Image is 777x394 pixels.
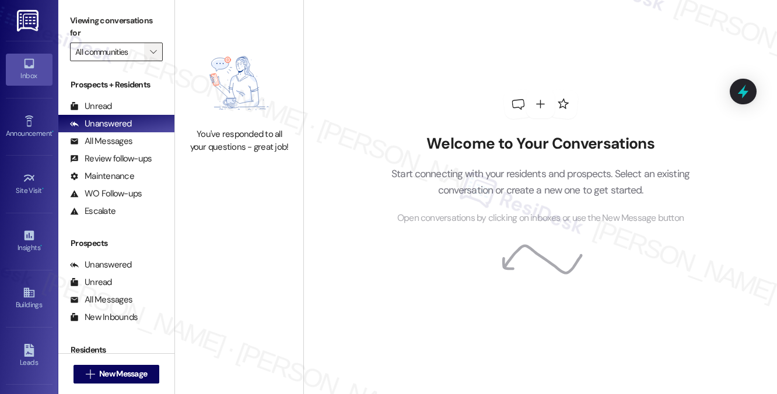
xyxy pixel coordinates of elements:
[70,153,152,165] div: Review follow-ups
[58,237,174,249] div: Prospects
[70,311,138,323] div: New Inbounds
[70,205,116,217] div: Escalate
[70,276,112,289] div: Unread
[58,79,174,91] div: Prospects + Residents
[70,100,112,112] div: Unread
[40,242,42,250] span: •
[374,135,708,153] h2: Welcome to Your Conversations
[86,370,94,379] i: 
[70,135,132,147] div: All Messages
[188,44,290,122] img: empty-state
[75,43,144,61] input: All communities
[150,47,156,57] i: 
[70,118,132,130] div: Unanswered
[52,128,54,136] span: •
[6,283,52,314] a: Buildings
[99,368,147,380] span: New Message
[58,344,174,356] div: Residents
[70,294,132,306] div: All Messages
[397,211,684,226] span: Open conversations by clicking on inboxes or use the New Message button
[70,12,163,43] label: Viewing conversations for
[70,259,132,271] div: Unanswered
[6,168,52,200] a: Site Visit •
[6,54,52,85] a: Inbox
[70,170,134,182] div: Maintenance
[70,188,142,200] div: WO Follow-ups
[6,340,52,372] a: Leads
[374,166,708,199] p: Start connecting with your residents and prospects. Select an existing conversation or create a n...
[42,185,44,193] span: •
[17,10,41,31] img: ResiDesk Logo
[6,226,52,257] a: Insights •
[188,128,290,153] div: You've responded to all your questions - great job!
[73,365,160,384] button: New Message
